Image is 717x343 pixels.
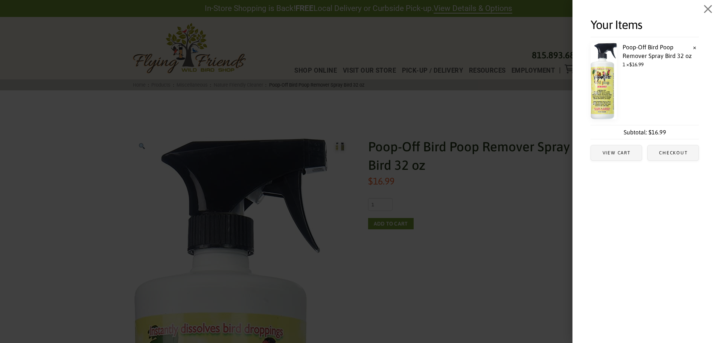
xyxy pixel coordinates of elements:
[648,129,666,136] bdi: 16.99
[659,151,688,155] span: Checkout
[591,43,617,119] img: Poop-Off Bird Poop Remover Spray Bird 32 oz
[603,151,631,155] span: View cart
[648,129,652,136] span: $
[647,145,699,161] a: Checkout
[691,43,699,51] a: Remove Poop-Off Bird Poop Remover Spray Bird 32 oz from cart
[591,60,699,70] span: 1 ×
[624,129,647,136] strong: Subtotal:
[591,43,693,60] a: Poop-Off Bird Poop Remover Spray Bird 32 oz
[591,145,642,161] a: View cart
[629,61,632,67] span: $
[591,18,699,31] h2: Your Items
[629,61,644,67] bdi: 16.99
